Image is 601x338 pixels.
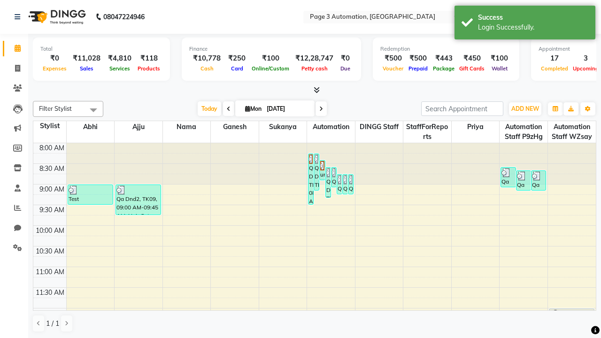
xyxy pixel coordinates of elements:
[406,53,431,64] div: ₹500
[33,121,66,131] div: Stylist
[307,121,355,133] span: Automation
[189,45,354,53] div: Finance
[406,65,430,72] span: Prepaid
[38,143,66,153] div: 8:00 AM
[539,53,570,64] div: 17
[135,65,162,72] span: Products
[431,53,457,64] div: ₹443
[403,121,451,143] span: StaffForReports
[299,65,330,72] span: Petty cash
[211,121,259,133] span: Ganesh
[40,65,69,72] span: Expenses
[457,53,487,64] div: ₹450
[198,65,216,72] span: Cash
[331,168,336,187] div: Qa Dnd2, TK18, 08:35 AM-09:05 AM, Hair cut Below 12 years (Boy)
[326,168,331,197] div: Qa Dnd2, TK26, 08:35 AM-09:20 AM, Hair Cut-Men
[431,65,457,72] span: Package
[570,53,601,64] div: 3
[501,168,515,187] div: Qa Dnd2, TK19, 08:35 AM-09:05 AM, Hair Cut By Expert-Men
[539,65,570,72] span: Completed
[224,53,249,64] div: ₹250
[259,121,307,133] span: Sukanya
[264,102,311,116] input: 2025-09-01
[77,65,96,72] span: Sales
[249,65,292,72] span: Online/Custom
[103,4,145,30] b: 08047224946
[189,53,224,64] div: ₹10,778
[548,121,596,143] span: Automation Staff wZsay
[116,185,161,215] div: Qa Dnd2, TK09, 09:00 AM-09:45 AM, Hair Cut-Men
[67,121,115,133] span: Abhi
[198,101,221,116] span: Today
[292,53,337,64] div: ₹12,28,747
[135,53,162,64] div: ₹118
[343,175,347,194] div: Qa Dnd2, TK24, 08:45 AM-09:15 AM, Hair Cut By Expert-Men
[69,53,104,64] div: ₹11,028
[380,53,406,64] div: ₹500
[229,65,246,72] span: Card
[34,226,66,236] div: 10:00 AM
[38,164,66,174] div: 8:30 AM
[500,121,547,143] span: Automation Staff p9zHg
[115,121,162,133] span: Ajju
[355,121,403,133] span: DINGG Staff
[34,308,66,318] div: 12:00 PM
[348,175,353,194] div: Qa Dnd2, TK25, 08:45 AM-09:15 AM, Hair Cut By Expert-Men
[532,171,546,190] div: Qa Dnd2, TK21, 08:40 AM-09:10 AM, Hair cut Below 12 years (Boy)
[338,65,353,72] span: Due
[489,65,510,72] span: Wallet
[478,23,588,32] div: Login Successfully.
[308,154,313,204] div: Qa Dnd2, TK17, 08:15 AM-09:30 AM, Hair Cut By Expert-Men,Hair Cut-Men
[34,288,66,298] div: 11:30 AM
[34,267,66,277] div: 11:00 AM
[487,53,512,64] div: ₹100
[337,175,342,194] div: Qa Dnd2, TK23, 08:45 AM-09:15 AM, Hair Cut By Expert-Men
[104,53,135,64] div: ₹4,810
[34,246,66,256] div: 10:30 AM
[380,45,512,53] div: Redemption
[40,45,162,53] div: Total
[452,121,500,133] span: Priya
[68,185,113,204] div: Test DoNotDelete, TK11, 09:00 AM-09:30 AM, Hair Cut By Expert-Men
[38,184,66,194] div: 9:00 AM
[570,65,601,72] span: Upcoming
[107,65,132,72] span: Services
[509,102,541,115] button: ADD NEW
[38,205,66,215] div: 9:30 AM
[421,101,503,116] input: Search Appointment
[511,105,539,112] span: ADD NEW
[337,53,354,64] div: ₹0
[46,319,59,329] span: 1 / 1
[380,65,406,72] span: Voucher
[516,171,531,190] div: Qa Dnd2, TK20, 08:40 AM-09:10 AM, Hair Cut By Expert-Men
[457,65,487,72] span: Gift Cards
[39,105,72,112] span: Filter Stylist
[478,13,588,23] div: Success
[249,53,292,64] div: ₹100
[163,121,211,133] span: Nama
[24,4,88,30] img: logo
[314,154,319,190] div: Qa Dnd2, TK22, 08:15 AM-09:10 AM, Special Hair Wash- Men
[320,161,324,180] div: undefined, TK16, 08:25 AM-08:55 AM, Hair cut Below 12 years (Boy)
[40,53,69,64] div: ₹0
[243,105,264,112] span: Mon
